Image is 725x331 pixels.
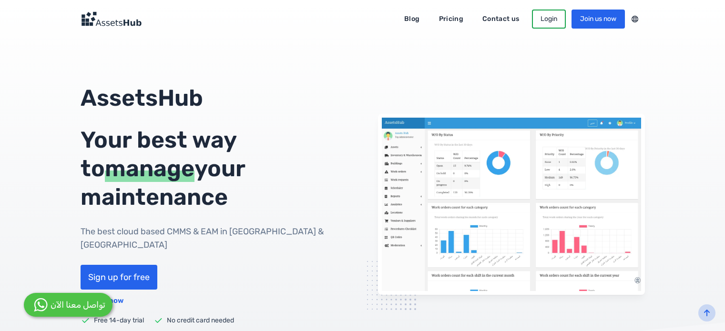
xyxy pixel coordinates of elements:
a: Join us now [572,10,625,29]
a: Login [532,10,566,29]
a: Sign up for free [81,265,157,290]
span: manage [105,155,194,182]
button: back-to-top [698,304,715,321]
div: تواصل معنا الآن [51,299,105,311]
a: Blog [398,11,426,27]
p: No credit card needed [167,316,234,325]
p: Free 14-day trial [94,316,144,325]
a: Pricing [432,11,470,27]
img: AssetsHub [378,114,645,295]
p: AssetsHub [81,84,347,112]
div: Your best way to your maintenance [81,126,347,211]
img: Logo Dark [81,11,142,27]
h1: The best cloud based CMMS & EAM in [GEOGRAPHIC_DATA] & [GEOGRAPHIC_DATA] [81,225,347,251]
a: Contact us [476,11,526,27]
